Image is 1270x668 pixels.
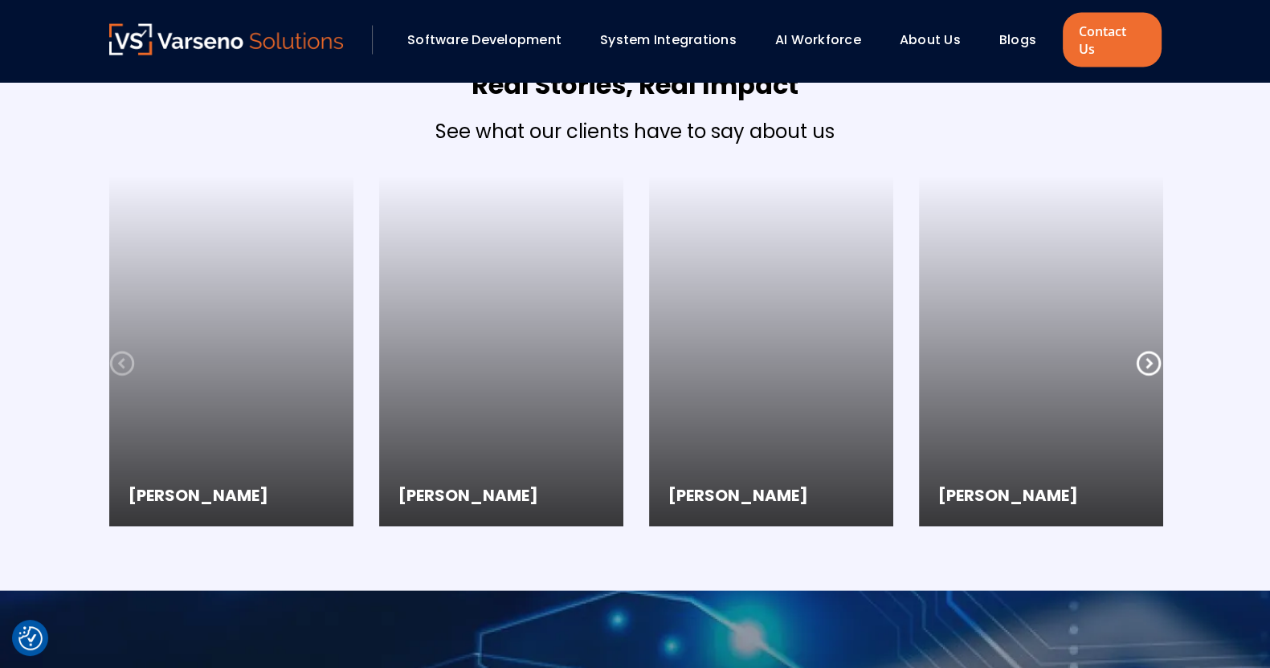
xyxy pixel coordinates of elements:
div: Blogs [991,26,1059,54]
iframe: Employee Stories | Varseno Solutions | [379,176,623,527]
a: System Integrations [600,31,737,49]
img: Revisit consent button [18,626,43,650]
img: Varseno Solutions – Product Engineering & IT Services [109,24,344,55]
iframe: Employee Stories | Varseno Solutions | [109,176,353,527]
h4: Real Stories, Real Impact [109,66,1162,104]
div: Software Development [399,26,584,54]
a: AI Workforce [775,31,861,49]
div: System Integrations [592,26,759,54]
iframe: Employee Stories | Varseno Solutions | [649,176,893,527]
button: Cookie Settings [18,626,43,650]
h5: See what our clients have to say about us [109,117,1162,146]
a: Contact Us [1063,13,1161,67]
a: About Us [900,31,961,49]
a: Software Development [407,31,561,49]
a: Blogs [999,31,1036,49]
div: About Us [892,26,983,54]
iframe: Employee Stories | Varseno Solutions | [919,176,1163,527]
a: Varseno Solutions – Product Engineering & IT Services [109,24,344,56]
div: AI Workforce [767,26,884,54]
